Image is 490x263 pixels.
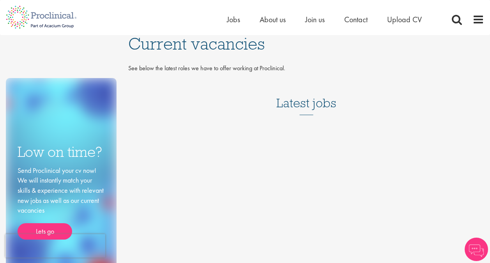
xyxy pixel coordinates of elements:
a: Lets go [18,223,72,240]
a: Join us [305,14,325,25]
a: About us [260,14,286,25]
h3: Latest jobs [276,77,336,115]
h3: Low on time? [18,144,105,160]
a: Jobs [227,14,240,25]
iframe: reCAPTCHA [5,234,105,258]
img: Chatbot [465,238,488,261]
a: Upload CV [387,14,422,25]
p: See below the latest roles we have to offer working at Proclinical. [128,64,484,73]
div: Send Proclinical your cv now! We will instantly match your skills & experience with relevant new ... [18,165,105,240]
a: Contact [344,14,368,25]
span: Current vacancies [128,33,265,54]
